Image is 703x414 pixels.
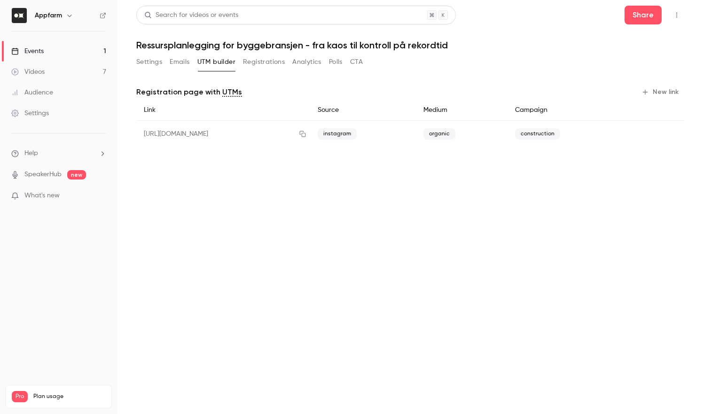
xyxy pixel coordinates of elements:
div: Campaign [508,100,625,121]
div: Events [11,47,44,56]
button: Analytics [292,55,321,70]
div: Source [310,100,416,121]
div: Link [136,100,310,121]
button: Emails [170,55,189,70]
div: Videos [11,67,45,77]
span: Help [24,148,38,158]
li: help-dropdown-opener [11,148,106,158]
button: Settings [136,55,162,70]
button: Polls [329,55,343,70]
div: [URL][DOMAIN_NAME] [136,121,310,148]
div: Medium [416,100,508,121]
img: Appfarm [12,8,27,23]
a: SpeakerHub [24,170,62,180]
span: instagram [318,128,357,140]
h1: Ressursplanlegging for byggebransjen - fra kaos til kontroll på rekordtid [136,39,684,51]
span: new [67,170,86,180]
div: Audience [11,88,53,97]
button: CTA [350,55,363,70]
button: New link [638,85,684,100]
span: construction [515,128,560,140]
span: What's new [24,191,60,201]
p: Registration page with [136,86,242,98]
span: organic [423,128,455,140]
span: Pro [12,391,28,402]
a: UTMs [222,86,242,98]
button: UTM builder [197,55,235,70]
span: Plan usage [33,393,106,400]
button: Share [625,6,662,24]
div: Settings [11,109,49,118]
h6: Appfarm [35,11,62,20]
iframe: Noticeable Trigger [95,192,106,200]
button: Registrations [243,55,285,70]
div: Search for videos or events [144,10,238,20]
